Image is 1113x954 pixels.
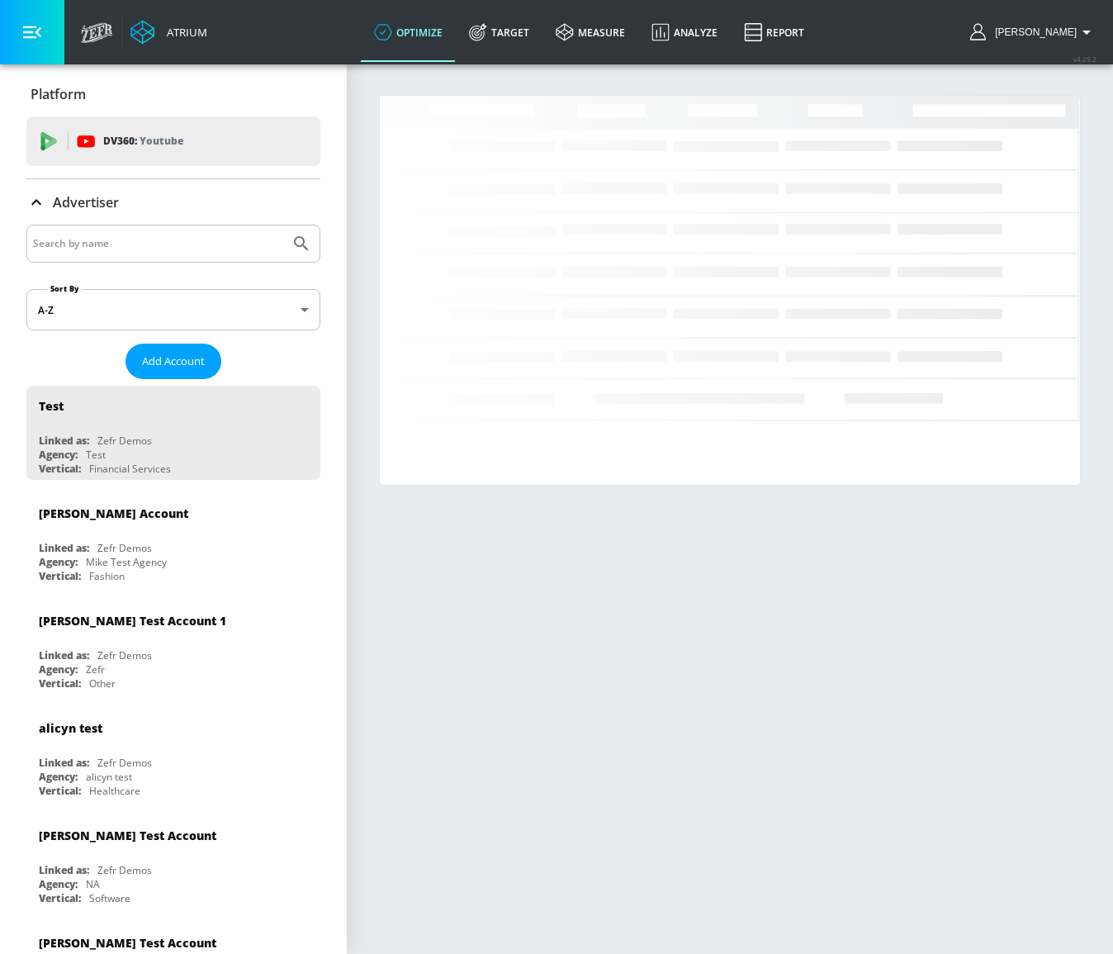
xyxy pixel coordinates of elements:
[39,398,64,414] div: Test
[39,676,81,691] div: Vertical:
[89,462,171,476] div: Financial Services
[26,386,320,480] div: TestLinked as:Zefr DemosAgency:TestVertical:Financial Services
[39,541,89,555] div: Linked as:
[26,71,320,117] div: Platform
[89,676,116,691] div: Other
[97,541,152,555] div: Zefr Demos
[86,448,106,462] div: Test
[130,20,207,45] a: Atrium
[86,877,100,891] div: NA
[26,708,320,802] div: alicyn testLinked as:Zefr DemosAgency:alicyn testVertical:Healthcare
[140,132,183,150] p: Youtube
[39,720,102,736] div: alicyn test
[39,648,89,662] div: Linked as:
[26,179,320,225] div: Advertiser
[542,2,638,62] a: measure
[39,935,216,951] div: [PERSON_NAME] Test Account
[361,2,456,62] a: optimize
[39,613,226,629] div: [PERSON_NAME] Test Account 1
[1073,55,1096,64] span: v 4.25.2
[26,815,320,909] div: [PERSON_NAME] Test AccountLinked as:Zefr DemosAgency:NAVertical:Software
[47,283,83,294] label: Sort By
[39,434,89,448] div: Linked as:
[39,555,78,569] div: Agency:
[39,505,188,521] div: [PERSON_NAME] Account
[39,891,81,905] div: Vertical:
[26,600,320,695] div: [PERSON_NAME] Test Account 1Linked as:Zefr DemosAgency:ZefrVertical:Other
[39,662,78,676] div: Agency:
[26,493,320,587] div: [PERSON_NAME] AccountLinked as:Zefr DemosAgency:Mike Test AgencyVertical:Fashion
[142,352,205,371] span: Add Account
[39,448,78,462] div: Agency:
[456,2,542,62] a: Target
[53,193,119,211] p: Advertiser
[970,22,1096,42] button: [PERSON_NAME]
[731,2,817,62] a: Report
[97,756,152,770] div: Zefr Demos
[33,233,283,254] input: Search by name
[86,555,167,569] div: Mike Test Agency
[39,784,81,798] div: Vertical:
[31,85,86,103] p: Platform
[26,116,320,166] div: DV360: Youtube
[97,648,152,662] div: Zefr Demos
[39,863,89,877] div: Linked as:
[39,462,81,476] div: Vertical:
[638,2,731,62] a: Analyze
[39,756,89,770] div: Linked as:
[988,26,1077,38] span: login as: justin.nim@zefr.com
[97,863,152,877] div: Zefr Demos
[89,784,140,798] div: Healthcare
[39,770,78,784] div: Agency:
[39,877,78,891] div: Agency:
[89,569,125,583] div: Fashion
[86,770,132,784] div: alicyn test
[126,344,221,379] button: Add Account
[97,434,152,448] div: Zefr Demos
[86,662,105,676] div: Zefr
[160,25,207,40] div: Atrium
[89,891,130,905] div: Software
[39,569,81,583] div: Vertical:
[26,289,320,330] div: A-Z
[39,828,216,843] div: [PERSON_NAME] Test Account
[103,132,183,150] p: DV360:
